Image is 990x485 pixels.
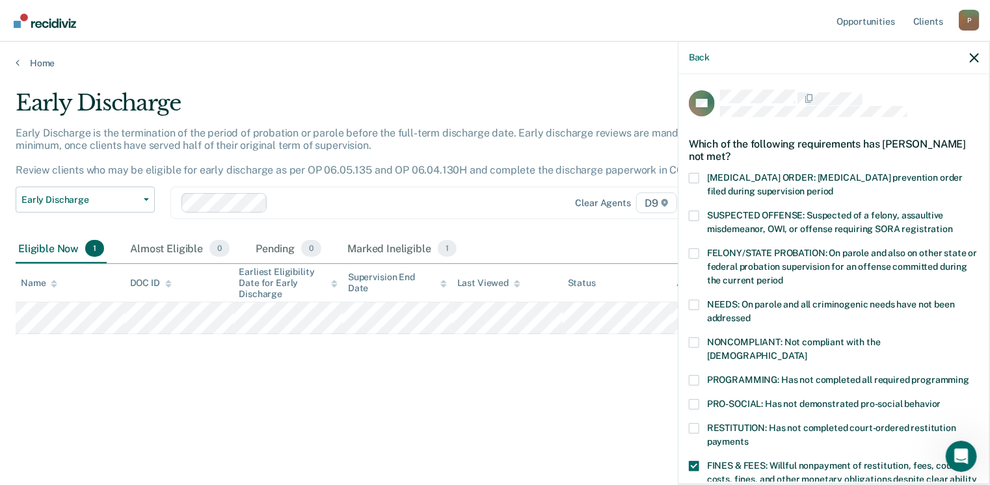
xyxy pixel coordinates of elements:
div: Status [568,278,596,289]
div: DOC ID [130,278,172,289]
iframe: Intercom live chat [946,441,977,472]
span: Early Discharge [21,194,139,205]
div: Last Viewed [457,278,520,289]
p: Early Discharge is the termination of the period of probation or parole before the full-term disc... [16,127,715,177]
a: Home [16,57,974,69]
div: Pending [253,235,324,263]
span: NONCOMPLIANT: Not compliant with the [DEMOGRAPHIC_DATA] [707,337,881,361]
button: Profile dropdown button [959,10,980,31]
span: RESTITUTION: Has not completed court-ordered restitution payments [707,423,956,447]
span: 0 [301,240,321,257]
div: Early Discharge [16,90,758,127]
button: Back [689,52,710,63]
div: Marked Ineligible [345,235,459,263]
div: Eligible Now [16,235,107,263]
span: SUSPECTED OFFENSE: Suspected of a felony, assaultive misdemeanor, OWI, or offense requiring SORA ... [707,210,953,234]
span: FELONY/STATE PROBATION: On parole and also on other state or federal probation supervision for an... [707,248,978,285]
div: Earliest Eligibility Date for Early Discharge [239,267,338,299]
div: Almost Eligible [127,235,232,263]
span: NEEDS: On parole and all criminogenic needs have not been addressed [707,299,955,323]
div: Which of the following requirements has [PERSON_NAME] not met? [689,127,979,173]
span: 0 [209,240,230,257]
span: 1 [85,240,104,257]
div: Supervision End Date [348,272,447,294]
span: [MEDICAL_DATA] ORDER: [MEDICAL_DATA] prevention order filed during supervision period [707,172,963,196]
span: 1 [438,240,457,257]
span: PRO-SOCIAL: Has not demonstrated pro-social behavior [707,399,941,409]
span: PROGRAMMING: Has not completed all required programming [707,374,969,385]
div: Name [21,278,57,289]
div: Clear agents [576,198,631,209]
div: P [959,10,980,31]
div: Assigned to [676,278,738,289]
span: D9 [636,192,677,213]
img: Recidiviz [14,14,76,28]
